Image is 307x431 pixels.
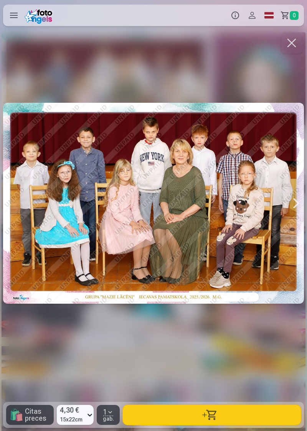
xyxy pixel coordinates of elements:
[244,5,261,26] button: Profils
[6,405,54,425] button: 🛍Citas preces
[103,416,114,421] span: gab.
[290,11,299,20] span: 0
[261,5,277,26] a: Global
[60,405,83,416] span: 4,30 €
[277,5,304,26] a: Grozs0
[97,405,120,425] button: 1gab.
[103,409,107,416] span: 1
[9,408,23,422] span: 🛍
[60,416,83,423] span: 15x22cm
[25,408,51,422] span: Citas preces
[227,5,244,26] button: Info
[25,7,55,24] img: /fa1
